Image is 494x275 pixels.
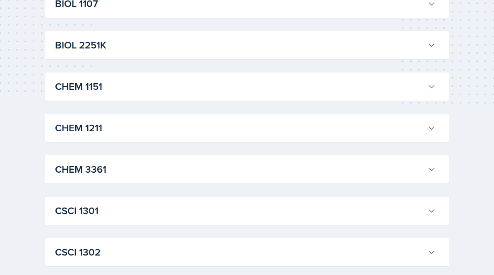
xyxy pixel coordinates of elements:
button: BIOL 2251K [53,36,437,54]
button: CHEM 1211 [53,119,437,137]
button: CHEM 1151 [53,77,437,96]
button: CSCI 1301 [53,202,437,220]
h3: CSCI 1301 [55,203,424,218]
h3: BIOL 2251K [55,38,424,53]
h3: CHEM 3361 [55,162,424,177]
h3: CHEM 1151 [55,79,424,94]
button: CSCI 1302 [53,243,437,261]
button: CHEM 3361 [53,160,437,179]
h3: CSCI 1302 [55,245,424,260]
h3: CHEM 1211 [55,121,424,135]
